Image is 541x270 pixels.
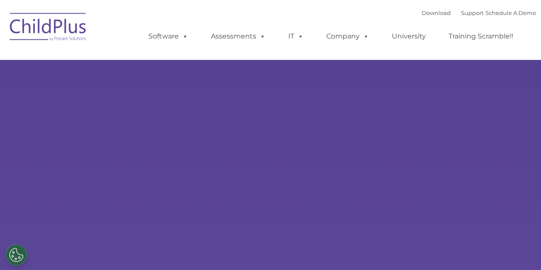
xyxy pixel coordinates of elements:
[202,28,274,45] a: Assessments
[485,9,536,16] a: Schedule A Demo
[140,28,197,45] a: Software
[461,9,484,16] a: Support
[280,28,312,45] a: IT
[318,28,378,45] a: Company
[6,244,27,266] button: Cookies Settings
[422,9,536,16] font: |
[422,9,451,16] a: Download
[440,28,522,45] a: Training Scramble!!
[383,28,435,45] a: University
[6,7,91,50] img: ChildPlus by Procare Solutions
